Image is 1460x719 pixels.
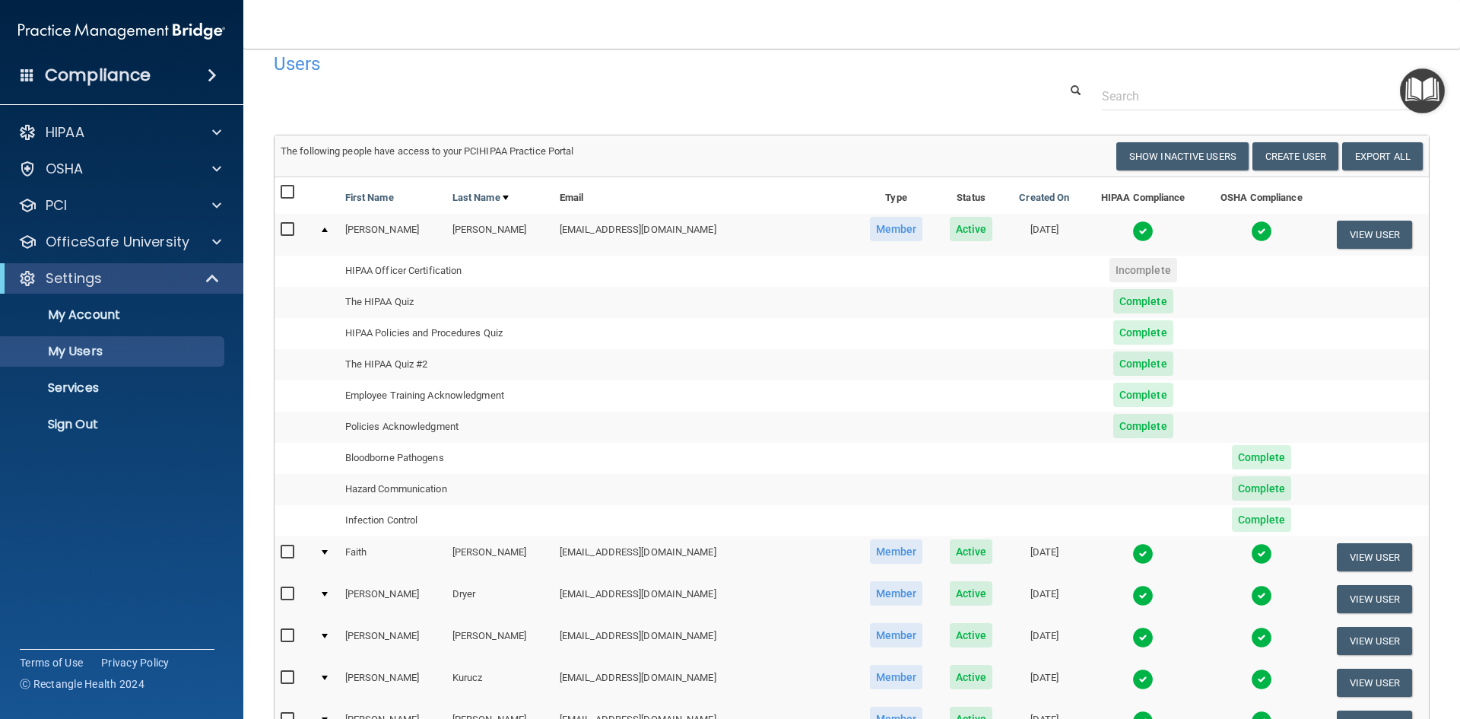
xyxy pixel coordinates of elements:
[554,662,855,704] td: [EMAIL_ADDRESS][DOMAIN_NAME]
[18,160,221,178] a: OSHA
[1019,189,1069,207] a: Created On
[950,623,993,647] span: Active
[1400,68,1445,113] button: Open Resource Center
[1083,177,1203,214] th: HIPAA Compliance
[1109,258,1177,282] span: Incomplete
[339,578,446,620] td: [PERSON_NAME]
[18,123,221,142] a: HIPAA
[554,536,855,578] td: [EMAIL_ADDRESS][DOMAIN_NAME]
[18,269,221,288] a: Settings
[937,177,1005,214] th: Status
[446,536,554,578] td: [PERSON_NAME]
[1113,352,1173,376] span: Complete
[10,417,217,432] p: Sign Out
[339,256,554,287] td: HIPAA Officer Certification
[1337,543,1412,571] button: View User
[339,662,446,704] td: [PERSON_NAME]
[1132,543,1154,565] img: tick.e7d51cea.svg
[870,581,923,606] span: Member
[339,318,554,349] td: HIPAA Policies and Procedures Quiz
[1132,221,1154,242] img: tick.e7d51cea.svg
[1203,177,1320,214] th: OSHA Compliance
[46,196,67,215] p: PCI
[339,412,554,443] td: Policies Acknowledgment
[1005,662,1083,704] td: [DATE]
[1251,543,1272,565] img: tick.e7d51cea.svg
[1116,142,1249,170] button: Show Inactive Users
[18,16,225,46] img: PMB logo
[1113,414,1173,438] span: Complete
[1252,142,1338,170] button: Create User
[339,349,554,380] td: The HIPAA Quiz #2
[101,655,170,670] a: Privacy Policy
[1251,221,1272,242] img: tick.e7d51cea.svg
[446,662,554,704] td: Kurucz
[554,620,855,662] td: [EMAIL_ADDRESS][DOMAIN_NAME]
[339,536,446,578] td: Faith
[1197,611,1442,672] iframe: Drift Widget Chat Controller
[554,578,855,620] td: [EMAIL_ADDRESS][DOMAIN_NAME]
[1113,383,1173,407] span: Complete
[10,344,217,359] p: My Users
[870,665,923,689] span: Member
[1005,214,1083,255] td: [DATE]
[339,620,446,662] td: [PERSON_NAME]
[554,177,855,214] th: Email
[870,217,923,241] span: Member
[1251,669,1272,690] img: tick.e7d51cea.svg
[554,214,855,255] td: [EMAIL_ADDRESS][DOMAIN_NAME]
[1113,320,1173,345] span: Complete
[855,177,937,214] th: Type
[46,269,102,288] p: Settings
[1232,476,1292,501] span: Complete
[10,380,217,396] p: Services
[46,123,84,142] p: HIPAA
[46,233,189,251] p: OfficeSafe University
[20,676,144,692] span: Ⓒ Rectangle Health 2024
[345,189,394,207] a: First Name
[1337,669,1412,697] button: View User
[10,307,217,323] p: My Account
[1232,445,1292,469] span: Complete
[339,443,554,474] td: Bloodborne Pathogens
[950,539,993,564] span: Active
[1337,585,1412,613] button: View User
[1113,289,1173,313] span: Complete
[870,539,923,564] span: Member
[339,505,554,536] td: Infection Control
[452,189,509,207] a: Last Name
[1005,578,1083,620] td: [DATE]
[45,65,151,86] h4: Compliance
[1132,585,1154,606] img: tick.e7d51cea.svg
[1132,669,1154,690] img: tick.e7d51cea.svg
[1005,620,1083,662] td: [DATE]
[46,160,84,178] p: OSHA
[870,623,923,647] span: Member
[339,214,446,255] td: [PERSON_NAME]
[20,655,83,670] a: Terms of Use
[18,196,221,215] a: PCI
[950,217,993,241] span: Active
[446,578,554,620] td: Dryer
[339,474,554,505] td: Hazard Communication
[339,287,554,318] td: The HIPAA Quiz
[18,233,221,251] a: OfficeSafe University
[1005,536,1083,578] td: [DATE]
[446,214,554,255] td: [PERSON_NAME]
[950,581,993,606] span: Active
[339,380,554,412] td: Employee Training Acknowledgment
[446,620,554,662] td: [PERSON_NAME]
[1132,627,1154,648] img: tick.e7d51cea.svg
[950,665,993,689] span: Active
[1102,82,1418,110] input: Search
[1232,507,1292,532] span: Complete
[1342,142,1423,170] a: Export All
[274,54,938,74] h4: Users
[1251,585,1272,606] img: tick.e7d51cea.svg
[281,145,574,157] span: The following people have access to your PCIHIPAA Practice Portal
[1337,221,1412,249] button: View User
